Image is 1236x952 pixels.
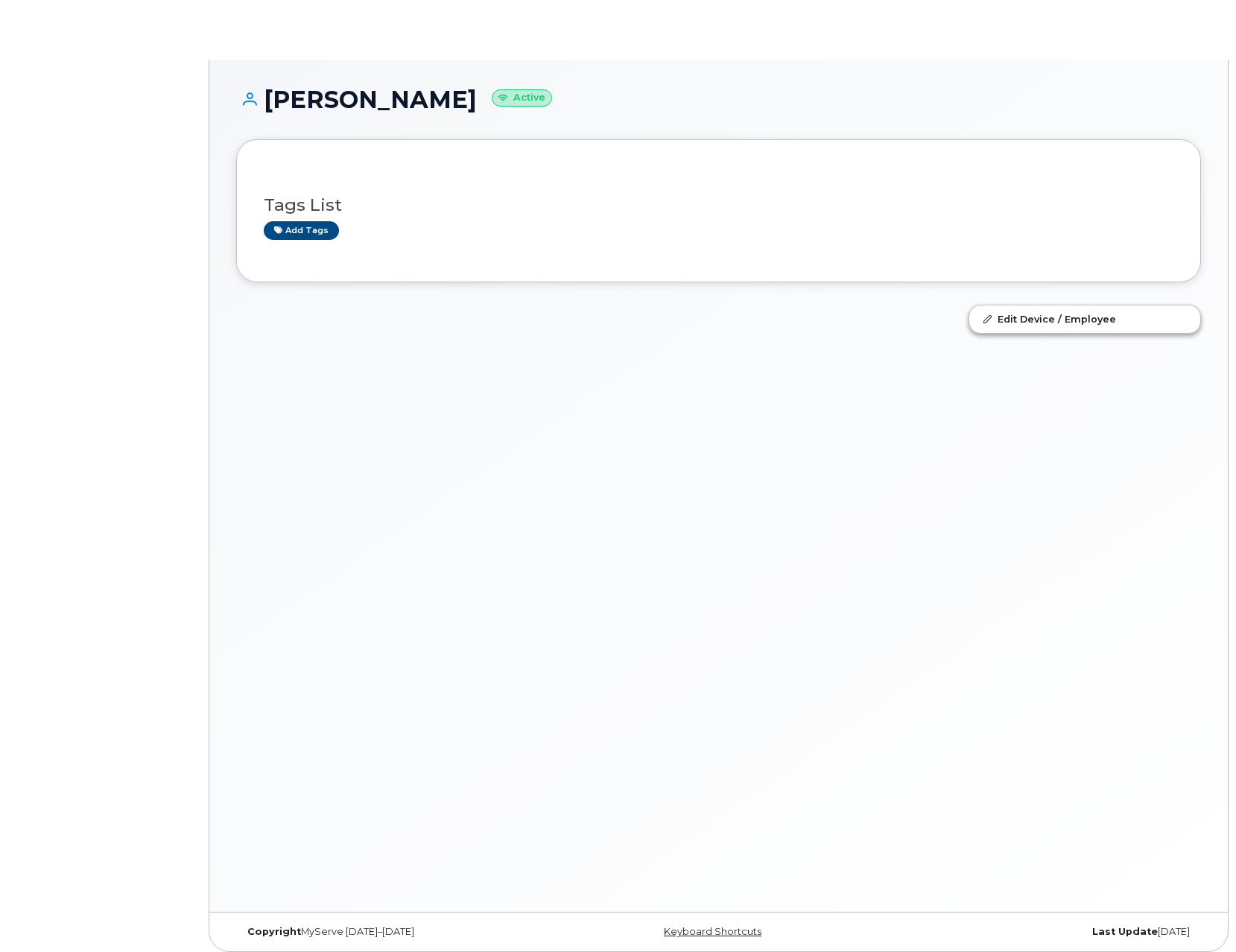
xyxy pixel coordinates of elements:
[664,926,761,937] a: Keyboard Shortcuts
[492,89,552,107] small: Active
[1092,926,1158,937] strong: Last Update
[236,926,558,938] div: MyServe [DATE]–[DATE]
[879,926,1201,938] div: [DATE]
[969,305,1200,332] a: Edit Device / Employee
[264,196,1173,215] h3: Tags List
[264,221,339,240] a: Add tags
[247,926,301,937] strong: Copyright
[236,86,1201,112] h1: [PERSON_NAME]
